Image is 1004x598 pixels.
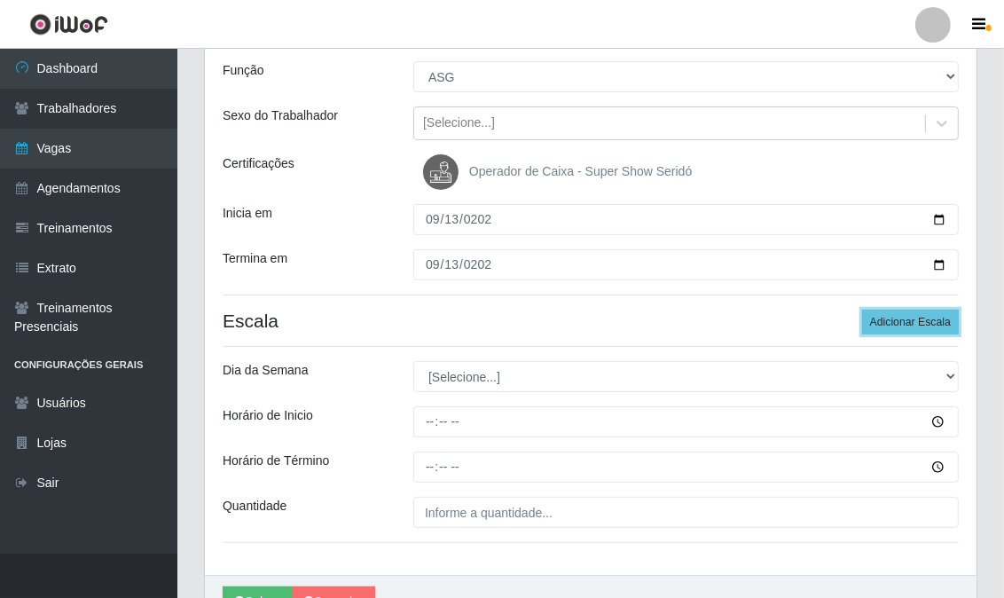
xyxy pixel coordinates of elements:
input: 00:00 [413,452,959,483]
label: Sexo do Trabalhador [223,106,338,125]
label: Termina em [223,249,287,268]
span: Operador de Caixa - Super Show Seridó [469,164,692,178]
input: Informe a quantidade... [413,497,959,528]
input: 00/00/0000 [413,249,959,280]
label: Dia da Semana [223,361,309,380]
input: 00/00/0000 [413,204,959,235]
input: 00:00 [413,406,959,437]
img: Operador de Caixa - Super Show Seridó [423,154,466,190]
label: Certificações [223,154,294,173]
img: CoreUI Logo [29,13,108,35]
label: Quantidade [223,497,286,515]
label: Função [223,61,264,80]
label: Horário de Término [223,452,329,470]
div: [Selecione...] [423,114,495,133]
label: Horário de Inicio [223,406,313,425]
h4: Escala [223,310,959,332]
label: Inicia em [223,204,272,223]
button: Adicionar Escala [862,310,959,334]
